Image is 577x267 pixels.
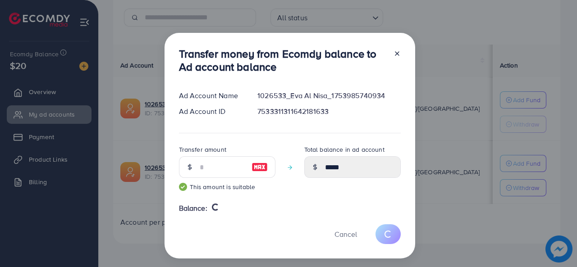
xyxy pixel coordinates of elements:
div: 7533311311642181633 [250,106,408,117]
div: 1026533_Eva Al Nisa_1753985740934 [250,91,408,101]
img: guide [179,183,187,191]
button: Cancel [323,224,368,244]
label: Transfer amount [179,145,226,154]
h3: Transfer money from Ecomdy balance to Ad account balance [179,47,386,73]
div: Ad Account Name [172,91,251,101]
span: Cancel [334,229,357,239]
span: Balance: [179,203,207,213]
div: Ad Account ID [172,106,251,117]
small: This amount is suitable [179,182,275,191]
img: image [252,162,268,172]
label: Total balance in ad account [304,145,385,154]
